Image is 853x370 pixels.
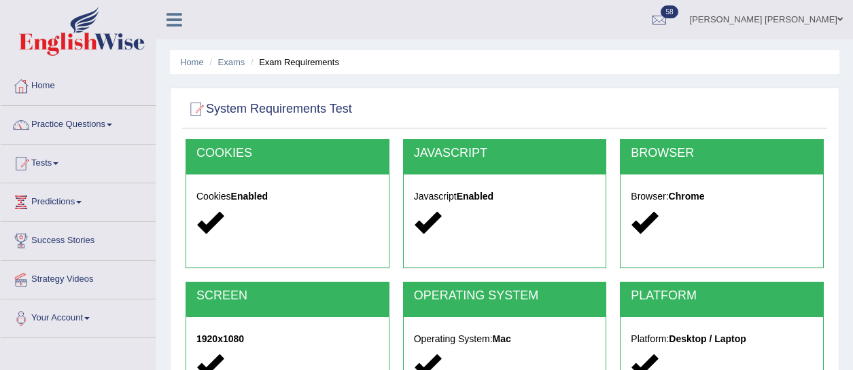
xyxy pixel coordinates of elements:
h2: BROWSER [631,147,813,160]
a: Practice Questions [1,106,156,140]
h2: PLATFORM [631,289,813,303]
a: Exams [218,57,245,67]
li: Exam Requirements [247,56,339,69]
a: Success Stories [1,222,156,256]
h2: JAVASCRIPT [414,147,596,160]
strong: Desktop / Laptop [669,333,746,344]
a: Home [180,57,204,67]
a: Home [1,67,156,101]
h2: SCREEN [196,289,379,303]
h5: Cookies [196,191,379,202]
h2: System Requirements Test [186,99,352,119]
h5: Platform: [631,334,813,344]
strong: 1920x1080 [196,333,244,344]
strong: Enabled [457,191,493,202]
h2: OPERATING SYSTEM [414,289,596,303]
a: Tests [1,145,156,179]
h2: COOKIES [196,147,379,160]
a: Predictions [1,183,156,217]
strong: Enabled [231,191,268,202]
span: 58 [661,5,678,18]
h5: Javascript [414,191,596,202]
strong: Chrome [669,191,705,202]
h5: Operating System: [414,334,596,344]
a: Your Account [1,299,156,333]
h5: Browser: [631,191,813,202]
a: Strategy Videos [1,261,156,295]
strong: Mac [493,333,511,344]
